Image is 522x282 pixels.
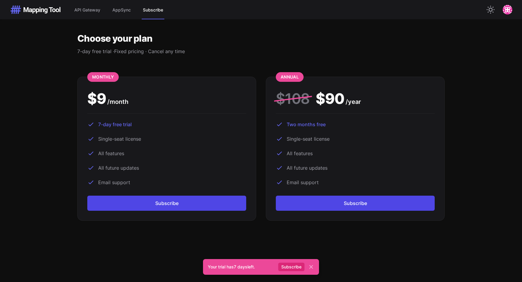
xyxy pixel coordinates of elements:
span: All future updates [98,164,139,171]
button: Subscribe [87,196,246,211]
span: Single-seat license [98,135,141,143]
span: Email support [98,179,130,186]
span: / month [107,98,128,106]
span: $ 90 [316,91,344,106]
span: All features [98,150,124,157]
p: Monthly [87,72,119,82]
img: Gravatar for matt@distrokid.com [503,5,512,14]
p: Your trial has 7 days left. [208,264,276,270]
p: Annual [276,72,304,82]
span: / year [346,98,361,106]
span: 7-day free trial [98,121,132,128]
span: All features [287,150,313,157]
button: Subscribe [276,196,435,211]
span: Single-seat license [287,135,330,143]
span: $ 9 [87,91,106,106]
img: Mapping Tool [10,5,61,14]
p: 7-day free trial · Fixed pricing · Cancel any time [77,48,280,55]
span: Email support [287,179,319,186]
span: All future updates [287,164,327,171]
h1: Choose your plan [77,34,445,43]
span: $ 108 [276,90,310,107]
span: Two months free [287,121,326,128]
a: Subscribe [279,264,303,270]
